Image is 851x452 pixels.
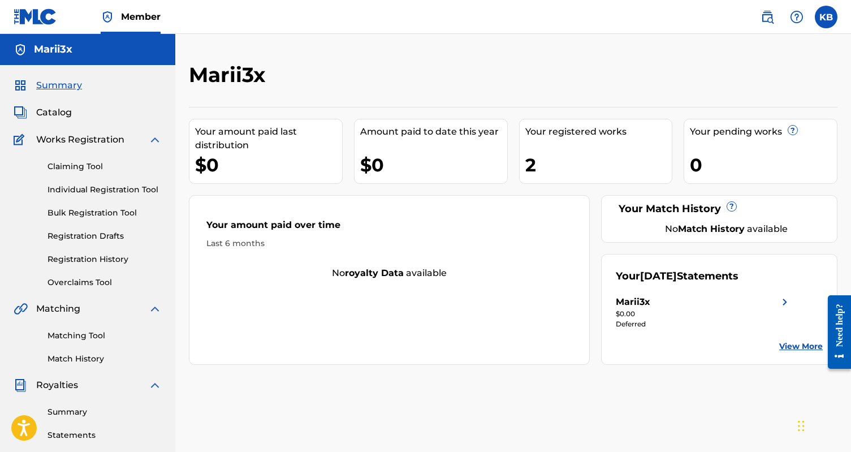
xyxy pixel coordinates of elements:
span: Catalog [36,106,72,119]
div: Your amount paid last distribution [195,125,342,152]
h2: Marii3x [189,62,271,88]
div: Your Statements [616,269,738,284]
a: SummarySummary [14,79,82,92]
a: Matching Tool [47,330,162,342]
div: $0.00 [616,309,792,319]
img: Matching [14,302,28,316]
span: Royalties [36,378,78,392]
iframe: Resource Center [819,284,851,381]
img: Summary [14,79,27,92]
span: ? [788,126,797,135]
a: Registration Drafts [47,230,162,242]
span: Member [121,10,161,23]
a: Individual Registration Tool [47,184,162,196]
strong: royalty data [345,268,404,278]
div: 2 [525,152,672,178]
div: Your pending works [690,125,837,139]
span: [DATE] [640,270,677,282]
img: Accounts [14,43,27,57]
span: Matching [36,302,80,316]
a: Bulk Registration Tool [47,207,162,219]
img: expand [148,378,162,392]
a: Overclaims Tool [47,277,162,289]
img: Top Rightsholder [101,10,114,24]
div: No available [630,222,823,236]
div: Amount paid to date this year [360,125,507,139]
div: Your registered works [525,125,672,139]
h5: Marii3x [34,43,72,56]
a: CatalogCatalog [14,106,72,119]
span: ? [727,202,736,211]
div: 0 [690,152,837,178]
img: MLC Logo [14,8,57,25]
strong: Match History [678,223,745,234]
a: Public Search [756,6,779,28]
img: expand [148,133,162,147]
div: $0 [360,152,507,178]
img: Catalog [14,106,27,119]
a: Statements [47,429,162,441]
a: Claiming Tool [47,161,162,173]
div: User Menu [815,6,837,28]
div: Deferred [616,319,792,329]
div: Help [785,6,808,28]
a: Registration History [47,253,162,265]
img: Royalties [14,378,27,392]
span: Works Registration [36,133,124,147]
img: help [790,10,804,24]
img: expand [148,302,162,316]
span: Summary [36,79,82,92]
a: Marii3xright chevron icon$0.00Deferred [616,295,792,329]
div: Drag [798,409,805,443]
img: Works Registration [14,133,28,147]
div: Your Match History [616,201,823,217]
a: Summary [47,406,162,418]
a: View More [779,341,823,352]
div: Marii3x [616,295,650,309]
a: Match History [47,353,162,365]
iframe: Chat Widget [794,398,851,452]
div: $0 [195,152,342,178]
img: search [761,10,774,24]
img: right chevron icon [778,295,792,309]
div: No available [189,266,589,280]
div: Last 6 months [206,238,572,249]
div: Your amount paid over time [206,218,572,238]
